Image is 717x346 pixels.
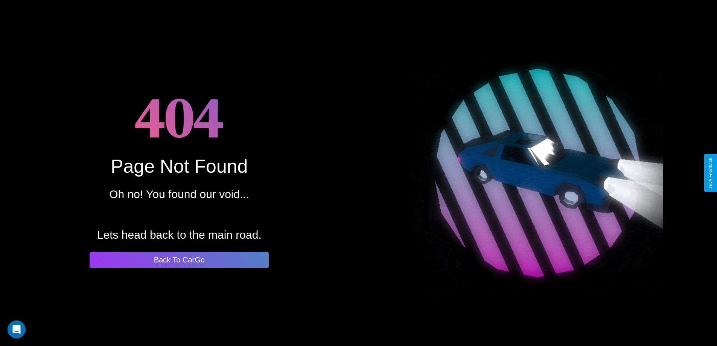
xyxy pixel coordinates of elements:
div: Page Not Found [111,155,248,177]
div: Give Feedback [708,158,713,188]
h1: 404 [135,78,224,155]
img: spinning car [412,47,663,299]
button: Back To CarGo [90,252,269,268]
div: Open Intercom Messenger [8,320,26,338]
p: Oh no! You found our void... Lets head back to the main road. [97,184,262,245]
